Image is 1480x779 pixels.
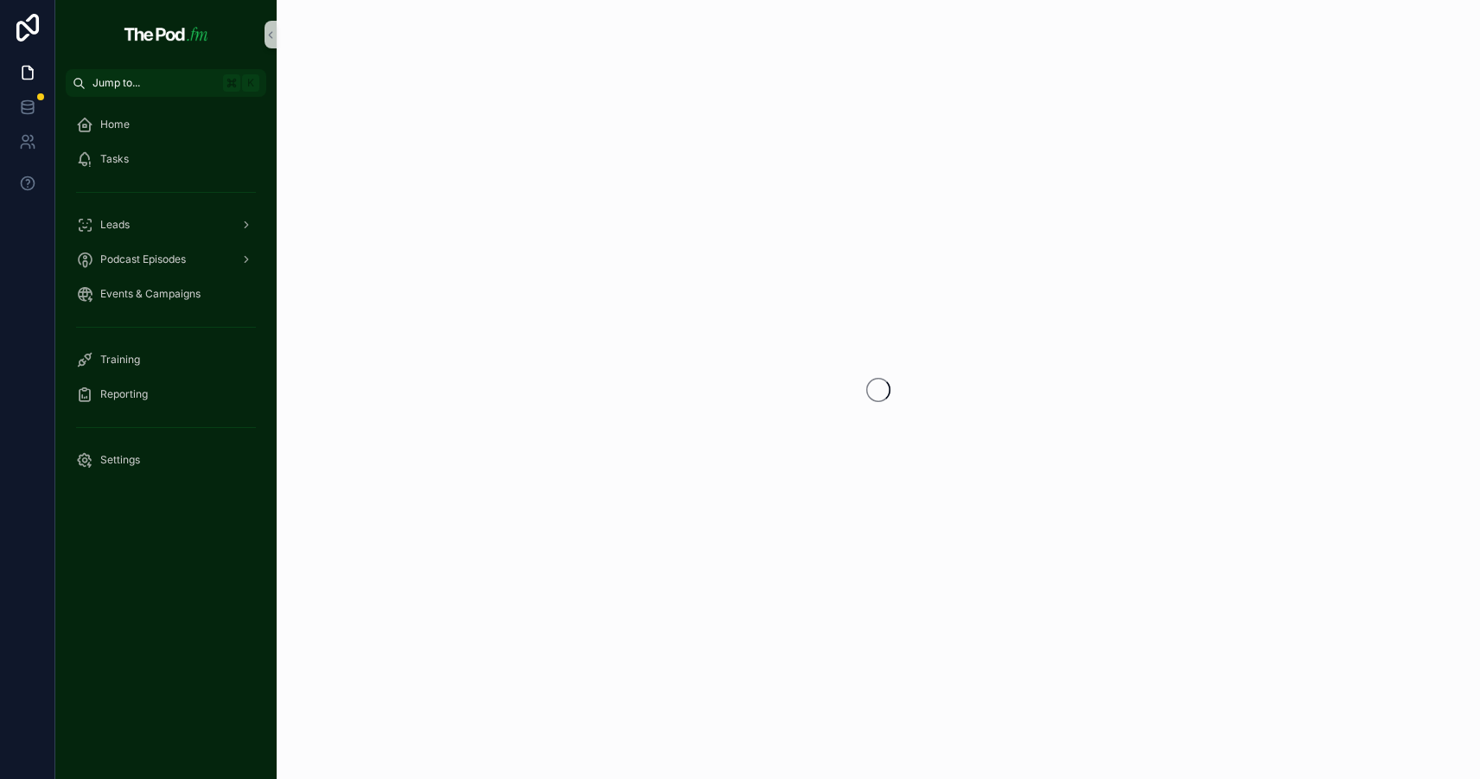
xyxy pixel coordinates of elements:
[66,144,266,175] a: Tasks
[66,444,266,476] a: Settings
[66,244,266,275] a: Podcast Episodes
[66,379,266,410] a: Reporting
[66,109,266,140] a: Home
[100,218,130,232] span: Leads
[66,209,266,240] a: Leads
[55,97,277,498] div: scrollable content
[100,118,130,131] span: Home
[100,152,129,166] span: Tasks
[66,69,266,97] button: Jump to...K
[66,278,266,310] a: Events & Campaigns
[100,387,148,401] span: Reporting
[100,252,186,266] span: Podcast Episodes
[244,76,258,90] span: K
[100,453,140,467] span: Settings
[66,344,266,375] a: Training
[92,76,216,90] span: Jump to...
[100,287,201,301] span: Events & Campaigns
[100,353,140,367] span: Training
[119,21,212,48] img: App logo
